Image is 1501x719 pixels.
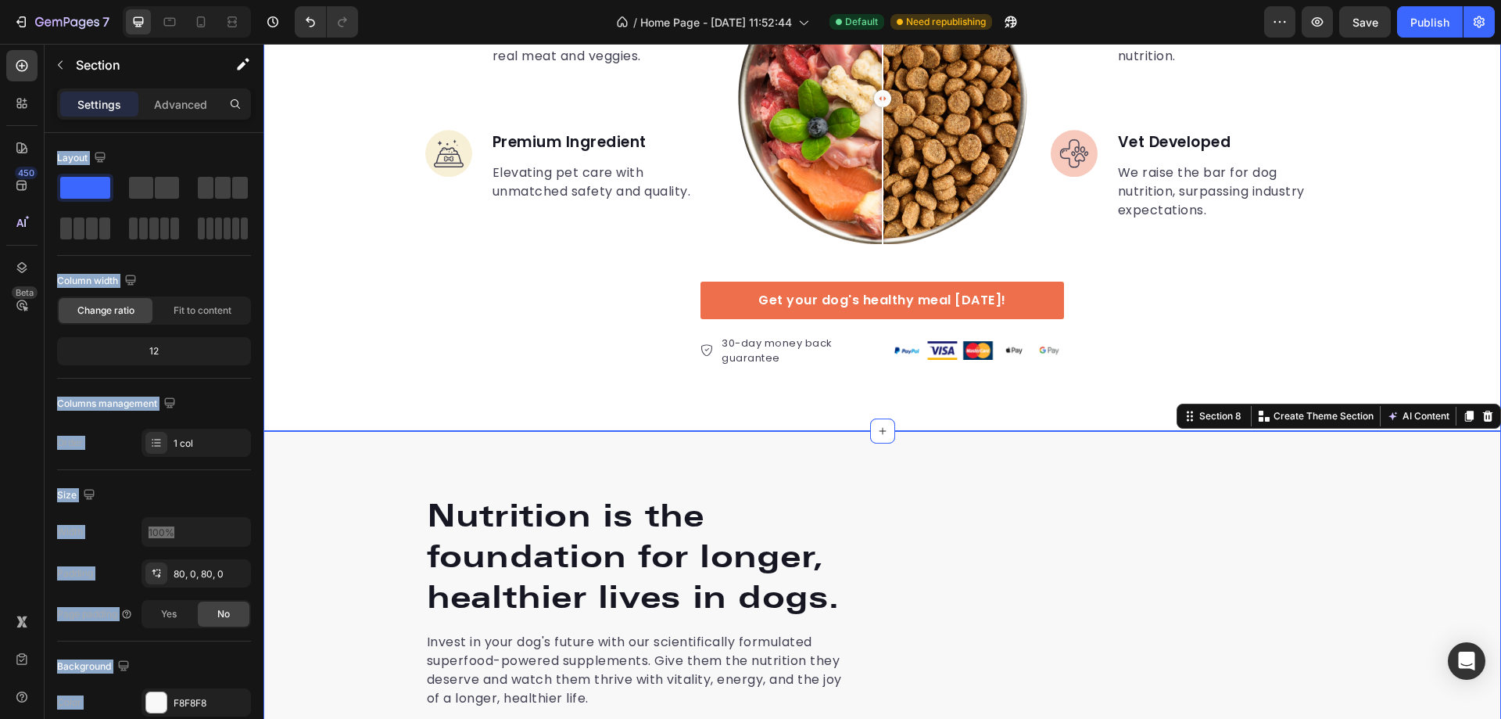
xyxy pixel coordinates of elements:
[1410,14,1449,31] div: Publish
[458,292,607,322] p: 30-day money back guarantee
[1010,365,1110,379] p: Create Theme Section
[57,271,140,292] div: Column width
[229,120,450,157] p: Elevating pet care with unmatched safety and quality.
[633,14,637,31] span: /
[57,436,83,450] div: Order
[174,437,247,451] div: 1 col
[437,238,801,275] a: Get your dog's healthy meal [DATE]!
[15,167,38,179] div: 450
[174,696,247,710] div: F8F8F8
[217,607,230,621] span: No
[57,607,133,621] div: Page padding
[57,656,133,678] div: Background
[162,86,209,133] img: 495611768014373769-d0d05e7c-5087-42b5-aed9-fb534b9be8e9.svg
[174,304,231,318] span: Fit to content
[77,304,134,318] span: Change ratio
[845,15,878,29] span: Default
[57,566,93,581] div: Padding
[854,120,1075,176] p: We raise the bar for dog nutrition, surpassing industry expectations.
[495,247,743,266] div: Get your dog's healthy meal [DATE]!
[1397,6,1463,38] button: Publish
[174,567,247,581] div: 80, 0, 80, 0
[142,518,250,546] input: Auto
[229,88,450,110] p: Premium Ingredient
[102,13,109,31] p: 7
[906,15,986,29] span: Need republishing
[295,6,358,38] div: Undo/Redo
[57,148,109,169] div: Layout
[57,394,179,415] div: Columns management
[933,365,981,379] div: Section 8
[60,340,248,362] div: 12
[163,589,581,664] p: Invest in your dog's future with our scientifically formulated superfood-powered supplements. Giv...
[154,96,207,113] p: Advanced
[57,485,99,506] div: Size
[640,14,792,31] span: Home Page - [DATE] 11:52:44
[57,696,81,710] div: Color
[1352,16,1378,29] span: Save
[1339,6,1391,38] button: Save
[77,96,121,113] p: Settings
[12,286,38,299] div: Beta
[1120,363,1189,382] button: AI Content
[161,607,177,621] span: Yes
[263,44,1501,719] iframe: Design area
[57,525,83,539] div: Width
[854,88,1075,110] p: Vet Developed
[6,6,116,38] button: 7
[163,451,581,573] p: Nutrition is the foundation for longer, healthier lives in dogs.
[76,56,204,74] p: Section
[1448,642,1485,680] div: Open Intercom Messenger
[629,297,801,315] img: 495611768014373769-47762bdc-c92b-46d1-973d-50401e2847fe.png
[787,86,834,133] img: 495611768014373769-d4553f9c-1354-4975-ab50-2180f54a6ce8.svg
